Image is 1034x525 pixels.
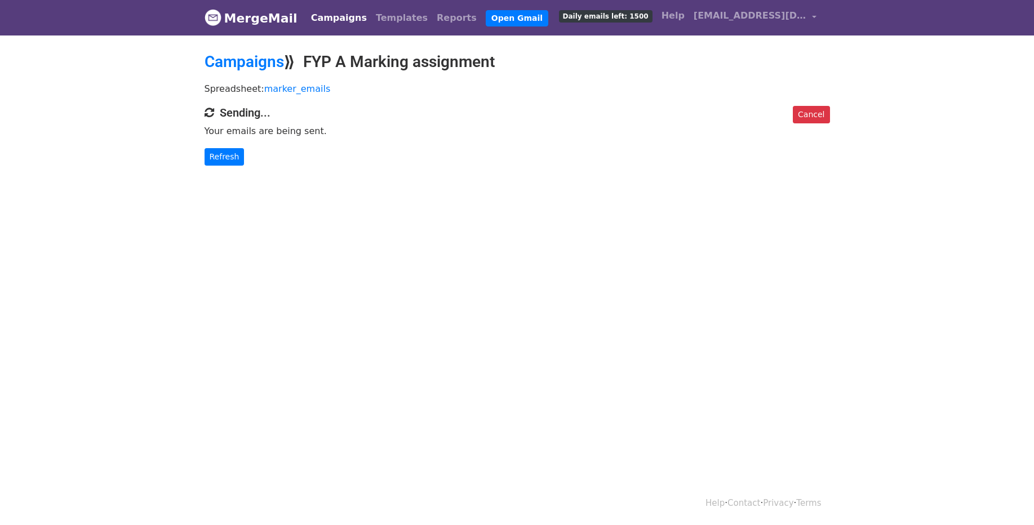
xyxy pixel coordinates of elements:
h4: Sending... [205,106,830,119]
a: Help [705,498,725,508]
a: Terms [796,498,821,508]
a: Campaigns [307,7,371,29]
a: marker_emails [264,83,331,94]
a: Templates [371,7,432,29]
h2: ⟫ FYP A Marking assignment [205,52,830,72]
a: Reports [432,7,481,29]
a: Contact [727,498,760,508]
p: Your emails are being sent. [205,125,830,137]
a: Help [657,5,689,27]
a: Refresh [205,148,245,166]
span: [EMAIL_ADDRESS][DOMAIN_NAME] [694,9,806,23]
a: Privacy [763,498,793,508]
a: Open Gmail [486,10,548,26]
span: Daily emails left: 1500 [559,10,653,23]
a: Daily emails left: 1500 [554,5,657,27]
a: Cancel [793,106,829,123]
p: Spreadsheet: [205,83,830,95]
a: Campaigns [205,52,284,71]
img: MergeMail logo [205,9,221,26]
a: MergeMail [205,6,298,30]
a: [EMAIL_ADDRESS][DOMAIN_NAME] [689,5,821,31]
